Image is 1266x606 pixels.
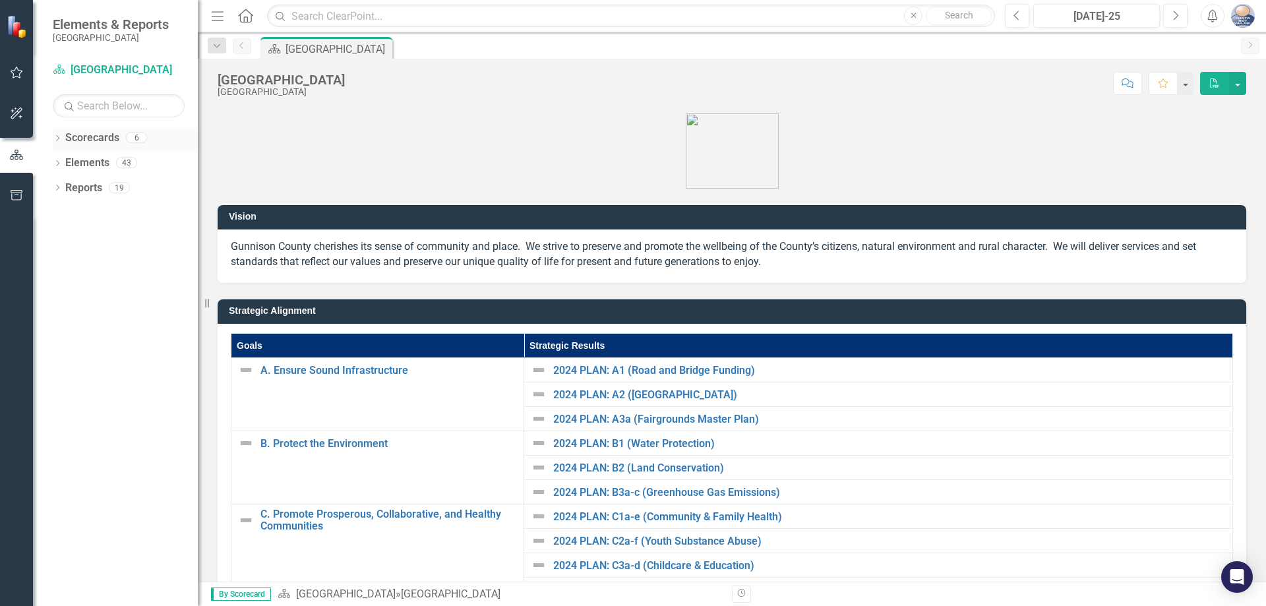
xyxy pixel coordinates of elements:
div: Open Intercom Messenger [1221,561,1253,593]
div: [GEOGRAPHIC_DATA] [218,87,345,97]
small: [GEOGRAPHIC_DATA] [53,32,169,43]
img: Not Defined [531,386,547,402]
img: Gunnison%20Co%20Logo%20E-small.png [686,113,779,189]
span: By Scorecard [211,588,271,601]
a: 2024 PLAN: B2 (Land Conservation) [553,462,1226,474]
h3: Strategic Alignment [229,306,1240,316]
a: Reports [65,181,102,196]
div: 6 [126,133,147,144]
div: [GEOGRAPHIC_DATA] [286,41,389,57]
a: C. Promote Prosperous, Collaborative, and Healthy Communities [260,508,517,531]
a: B. Protect the Environment [260,438,517,450]
a: 2024 PLAN: C3a-d (Childcare & Education) [553,560,1226,572]
img: Alexandra Cohen [1231,4,1255,28]
a: Scorecards [65,131,119,146]
img: Not Defined [531,411,547,427]
img: Not Defined [531,508,547,524]
p: Gunnison County cherishes its sense of community and place. We strive to preserve and promote the... [231,239,1233,270]
input: Search ClearPoint... [267,5,995,28]
a: 2024 PLAN: A2 ([GEOGRAPHIC_DATA]) [553,389,1226,401]
img: Not Defined [531,533,547,549]
button: Search [926,7,992,25]
img: Not Defined [531,460,547,475]
img: Not Defined [238,435,254,451]
span: Elements & Reports [53,16,169,32]
a: [GEOGRAPHIC_DATA] [53,63,185,78]
img: Not Defined [531,557,547,573]
a: 2024 PLAN: B3a-c (Greenhouse Gas Emissions) [553,487,1226,499]
a: A. Ensure Sound Infrastructure [260,365,517,377]
a: 2024 PLAN: C1a-e (Community & Family Health) [553,511,1226,523]
a: 2024 PLAN: A1 (Road and Bridge Funding) [553,365,1226,377]
button: [DATE]-25 [1033,4,1160,28]
a: [GEOGRAPHIC_DATA] [296,588,396,600]
img: Not Defined [531,484,547,500]
h3: Vision [229,212,1240,222]
img: Not Defined [238,512,254,528]
div: 19 [109,182,130,193]
div: » [278,587,722,602]
div: [GEOGRAPHIC_DATA] [401,588,500,600]
div: [GEOGRAPHIC_DATA] [218,73,345,87]
a: 2024 PLAN: A3a (Fairgrounds Master Plan) [553,413,1226,425]
img: ClearPoint Strategy [7,15,30,38]
div: 43 [116,158,137,169]
a: 2024 PLAN: C2a-f (Youth Substance Abuse) [553,535,1226,547]
a: Elements [65,156,109,171]
span: Search [945,10,973,20]
div: [DATE]-25 [1038,9,1155,24]
img: Not Defined [531,435,547,451]
img: Not Defined [531,362,547,378]
a: 2024 PLAN: B1 (Water Protection) [553,438,1226,450]
input: Search Below... [53,94,185,117]
img: Not Defined [238,362,254,378]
